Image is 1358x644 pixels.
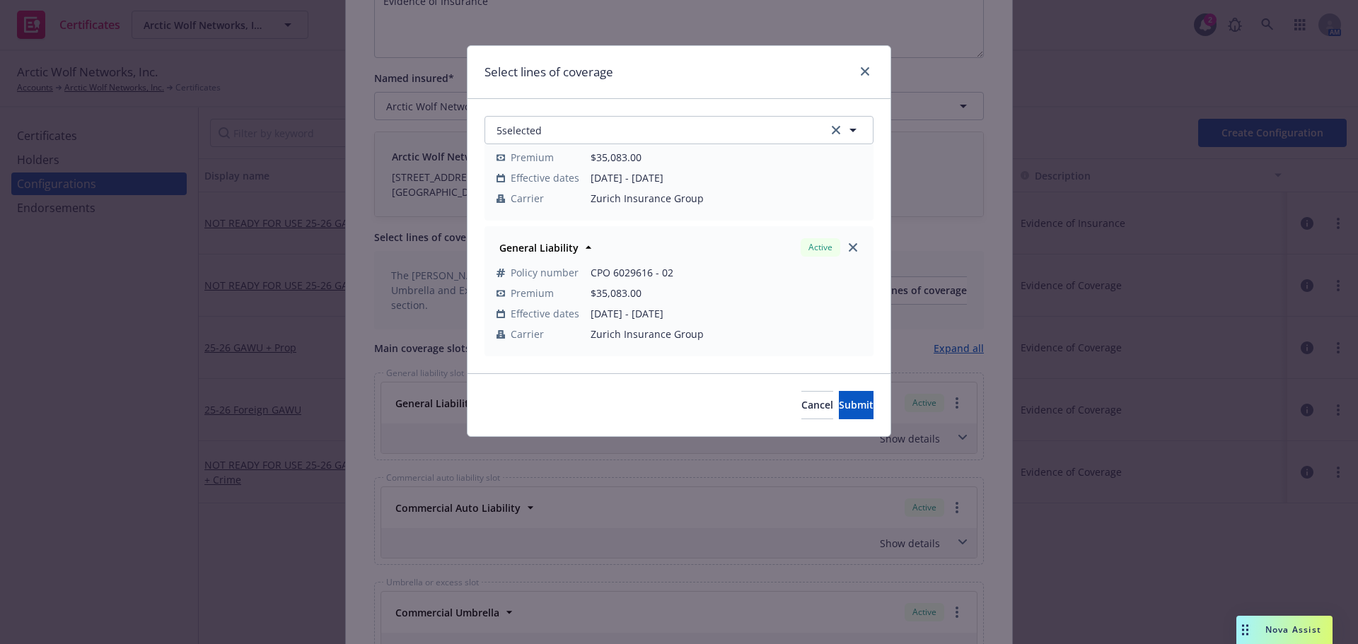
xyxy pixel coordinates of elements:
[511,191,544,206] span: Carrier
[499,241,579,254] strong: General Liability
[591,151,642,164] span: $35,083.00
[857,63,874,80] a: close
[511,327,544,341] span: Carrier
[511,286,554,300] span: Premium
[591,327,861,341] span: Zurich Insurance Group
[591,286,642,300] span: $35,083.00
[801,391,833,419] button: Cancel
[806,241,835,254] span: Active
[839,391,874,419] button: Submit
[511,170,579,185] span: Effective dates
[839,398,874,411] span: Submit
[511,265,579,280] span: Policy number
[1236,616,1254,644] div: Drag to move
[591,265,861,280] span: CPO 6029616 - 02
[1265,623,1321,636] span: Nova Assist
[511,150,554,165] span: Premium
[801,398,833,411] span: Cancel
[511,306,579,321] span: Effective dates
[591,191,861,206] span: Zurich Insurance Group
[591,170,861,185] span: [DATE] - [DATE]
[497,123,542,138] span: 5 selected
[845,239,861,256] a: close
[484,63,613,81] h1: Select lines of coverage
[1236,616,1333,644] button: Nova Assist
[484,116,874,144] button: 5selectedclear selection
[591,306,861,321] span: [DATE] - [DATE]
[828,122,845,139] a: clear selection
